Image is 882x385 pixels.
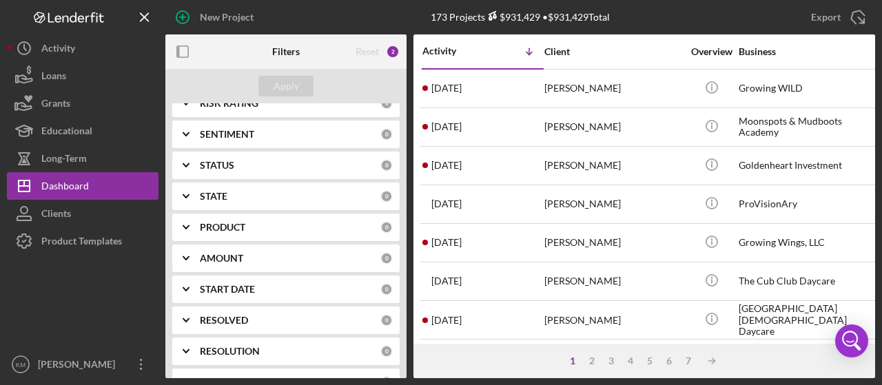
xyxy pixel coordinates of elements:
[200,98,258,109] b: RISK RATING
[544,147,682,184] div: [PERSON_NAME]
[544,46,682,57] div: Client
[41,117,92,148] div: Educational
[431,198,462,209] time: 2025-08-22 21:32
[200,129,254,140] b: SENTIMENT
[41,62,66,93] div: Loans
[797,3,875,31] button: Export
[380,97,393,110] div: 0
[7,90,158,117] button: Grants
[544,302,682,338] div: [PERSON_NAME]
[41,200,71,231] div: Clients
[544,340,682,377] div: [PERSON_NAME]
[563,355,582,366] div: 1
[258,76,314,96] button: Apply
[739,46,876,57] div: Business
[7,200,158,227] button: Clients
[602,355,621,366] div: 3
[739,70,876,107] div: Growing WILD
[380,345,393,357] div: 0
[200,315,248,326] b: RESOLVED
[739,302,876,338] div: [GEOGRAPHIC_DATA][DEMOGRAPHIC_DATA] Daycare
[200,3,254,31] div: New Project
[640,355,659,366] div: 5
[431,160,462,171] time: 2025-08-25 20:33
[380,128,393,141] div: 0
[380,221,393,233] div: 0
[431,315,462,326] time: 2025-07-17 04:58
[200,253,243,264] b: AMOUNT
[272,46,300,57] b: Filters
[739,147,876,184] div: Goldenheart Investment
[41,172,89,203] div: Dashboard
[739,263,876,300] div: The Cub Club Daycare
[274,76,299,96] div: Apply
[679,355,698,366] div: 7
[7,227,158,255] button: Product Templates
[7,117,158,145] button: Educational
[200,284,255,295] b: START DATE
[380,252,393,264] div: 0
[659,355,679,366] div: 6
[811,3,841,31] div: Export
[41,34,75,65] div: Activity
[544,186,682,222] div: [PERSON_NAME]
[41,227,122,258] div: Product Templates
[200,346,260,357] b: RESOLUTION
[200,160,234,171] b: STATUS
[7,351,158,378] button: KM[PERSON_NAME]
[431,11,610,23] div: 173 Projects • $931,429 Total
[7,34,158,62] button: Activity
[544,70,682,107] div: [PERSON_NAME]
[485,11,540,23] div: $931,429
[739,340,876,377] div: [US_STATE][GEOGRAPHIC_DATA]
[582,355,602,366] div: 2
[356,46,379,57] div: Reset
[380,190,393,202] div: 0
[386,45,400,59] div: 2
[431,237,462,248] time: 2025-08-19 19:35
[380,159,393,171] div: 0
[200,222,245,233] b: PRODUCT
[16,361,25,368] text: KM
[41,90,70,121] div: Grants
[41,145,87,176] div: Long-Term
[544,263,682,300] div: [PERSON_NAME]
[739,186,876,222] div: ProVisionAry
[380,283,393,295] div: 0
[380,314,393,326] div: 0
[835,324,868,357] div: Open Intercom Messenger
[422,45,483,56] div: Activity
[739,225,876,261] div: Growing Wings, LLC
[739,109,876,145] div: Moonspots & Mudboots Academy
[200,191,227,202] b: STATE
[686,46,737,57] div: Overview
[165,3,267,31] button: New Project
[621,355,640,366] div: 4
[7,62,158,90] button: Loans
[431,121,462,132] time: 2025-08-28 19:55
[544,109,682,145] div: [PERSON_NAME]
[34,351,124,382] div: [PERSON_NAME]
[431,275,462,287] time: 2025-08-19 18:43
[7,145,158,172] button: Long-Term
[544,225,682,261] div: [PERSON_NAME]
[431,83,462,94] time: 2025-08-28 20:12
[7,172,158,200] button: Dashboard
